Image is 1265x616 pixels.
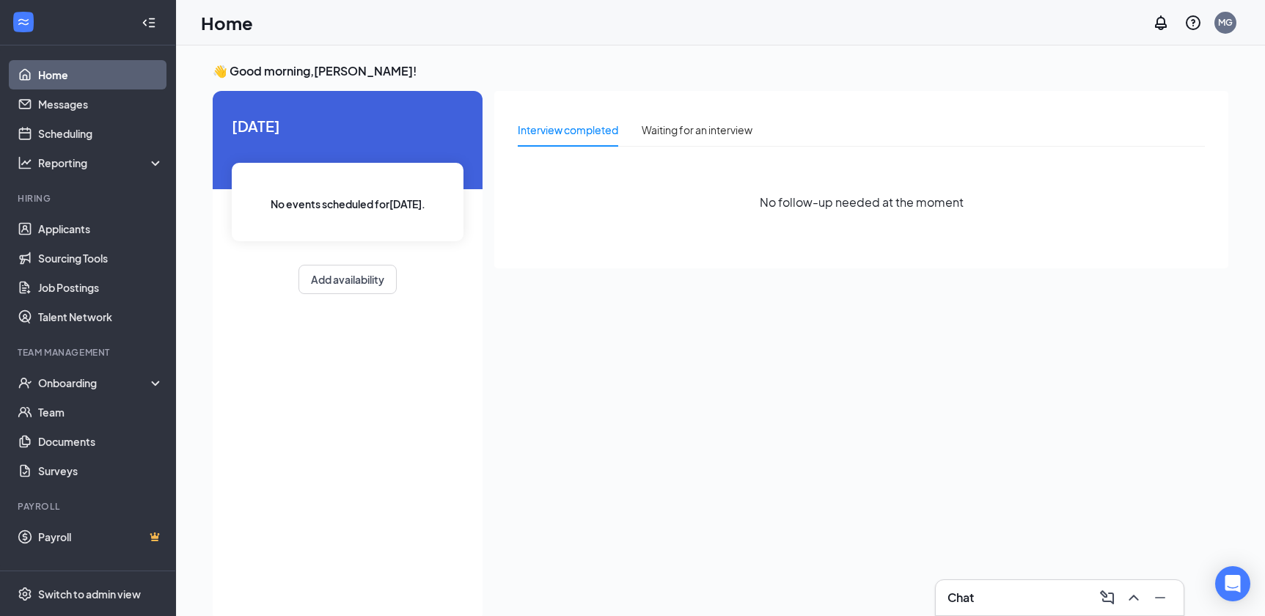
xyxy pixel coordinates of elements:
[1125,589,1143,606] svg: ChevronUp
[38,89,164,119] a: Messages
[38,214,164,243] a: Applicants
[18,375,32,390] svg: UserCheck
[271,196,425,212] span: No events scheduled for [DATE] .
[38,522,164,551] a: PayrollCrown
[38,155,164,170] div: Reporting
[38,273,164,302] a: Job Postings
[213,63,1228,79] h3: 👋 Good morning, [PERSON_NAME] !
[18,500,161,513] div: Payroll
[38,119,164,148] a: Scheduling
[18,587,32,601] svg: Settings
[1152,14,1170,32] svg: Notifications
[1148,586,1172,609] button: Minimize
[142,15,156,30] svg: Collapse
[1215,566,1250,601] div: Open Intercom Messenger
[16,15,31,29] svg: WorkstreamLogo
[18,346,161,359] div: Team Management
[1218,16,1233,29] div: MG
[642,122,752,138] div: Waiting for an interview
[38,587,141,601] div: Switch to admin view
[518,122,618,138] div: Interview completed
[232,114,463,137] span: [DATE]
[38,60,164,89] a: Home
[38,397,164,427] a: Team
[38,375,151,390] div: Onboarding
[298,265,397,294] button: Add availability
[1096,586,1119,609] button: ComposeMessage
[201,10,253,35] h1: Home
[38,302,164,331] a: Talent Network
[760,193,964,211] span: No follow-up needed at the moment
[38,427,164,456] a: Documents
[1151,589,1169,606] svg: Minimize
[1099,589,1116,606] svg: ComposeMessage
[18,155,32,170] svg: Analysis
[38,243,164,273] a: Sourcing Tools
[18,192,161,205] div: Hiring
[38,456,164,485] a: Surveys
[947,590,974,606] h3: Chat
[1184,14,1202,32] svg: QuestionInfo
[1122,586,1145,609] button: ChevronUp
